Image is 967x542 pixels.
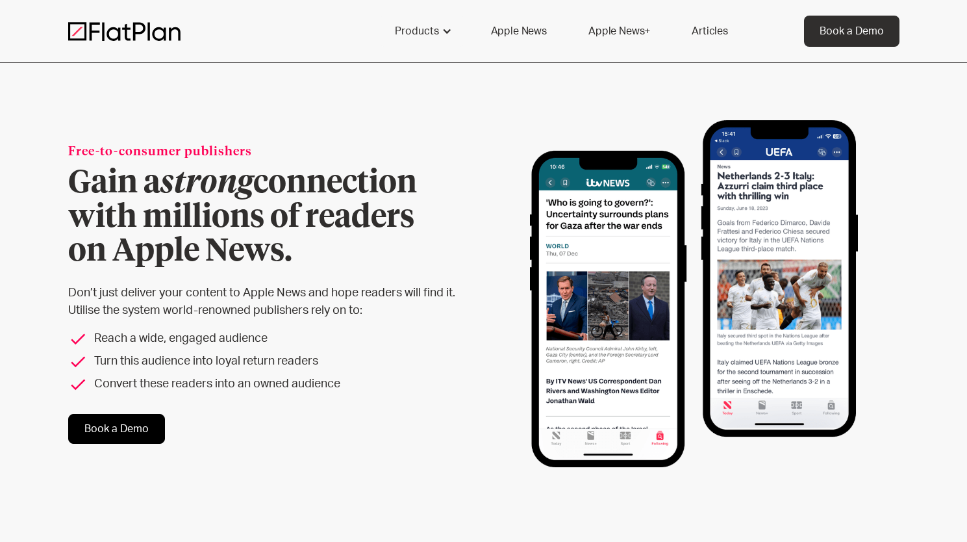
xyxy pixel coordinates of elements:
[68,414,165,444] a: Book a Demo
[820,23,884,39] div: Book a Demo
[395,23,439,39] div: Products
[475,16,562,47] a: Apple News
[68,166,479,269] h1: Gain a connection with millions of readers on Apple News.
[68,330,479,348] li: Reach a wide, engaged audience
[379,16,465,47] div: Products
[676,16,744,47] a: Articles
[68,376,479,393] li: Convert these readers into an owned audience
[573,16,666,47] a: Apple News+
[160,168,253,199] em: strong
[68,144,479,161] div: Free-to-consumer publishers
[68,353,479,370] li: Turn this audience into loyal return readers
[68,285,479,320] p: Don’t just deliver your content to Apple News and hope readers will find it. Utilise the system w...
[804,16,899,47] a: Book a Demo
